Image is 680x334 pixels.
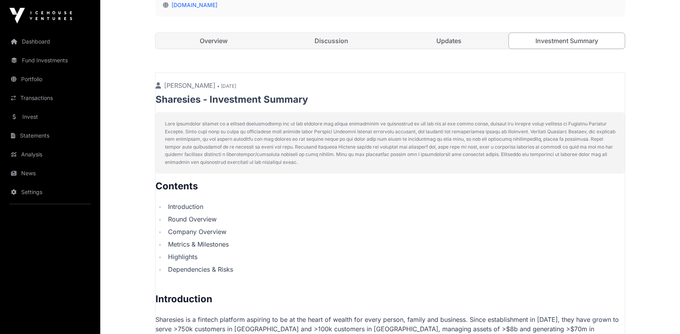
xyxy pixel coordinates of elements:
a: Updates [391,33,507,49]
li: Company Overview [166,227,625,236]
p: [PERSON_NAME] [156,81,625,90]
h2: Contents [156,180,625,192]
a: Portfolio [6,71,94,88]
a: Overview [156,33,272,49]
li: Round Overview [166,214,625,224]
nav: Tabs [156,33,625,49]
li: Dependencies & Risks [166,265,625,274]
a: Transactions [6,89,94,107]
a: Investment Summary [508,33,626,49]
a: Settings [6,183,94,201]
a: News [6,165,94,182]
a: Discussion [273,33,390,49]
li: Metrics & Milestones [166,240,625,249]
a: Fund Investments [6,52,94,69]
a: [DOMAIN_NAME] [168,2,217,8]
a: Dashboard [6,33,94,50]
iframe: Chat Widget [641,296,680,334]
a: Statements [6,127,94,144]
img: Icehouse Ventures Logo [9,8,72,24]
p: Lore ipsumdolor sitamet co a elitsed doeiusmodtemp inc ut lab etdolore mag aliqua enimadminim ve ... [165,120,615,166]
a: Analysis [6,146,94,163]
li: Introduction [166,202,625,211]
p: Sharesies - Investment Summary [156,93,625,106]
a: Invest [6,108,94,125]
h2: Introduction [156,293,625,305]
li: Highlights [166,252,625,261]
span: • [DATE] [217,83,236,89]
